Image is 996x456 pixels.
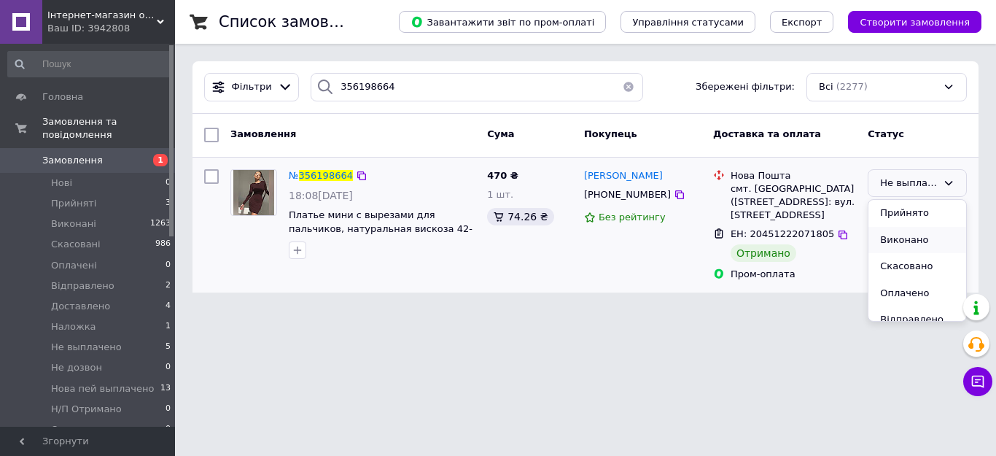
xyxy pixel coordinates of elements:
button: Очистить [614,73,643,101]
button: Чат з покупцем [963,367,992,396]
button: Створити замовлення [848,11,981,33]
span: 0 [166,361,171,374]
span: Cума [487,128,514,139]
span: Експорт [782,17,822,28]
span: Доставка та оплата [713,128,821,139]
span: Скасовані [51,238,101,251]
span: Наложка [51,320,96,333]
span: Статус [868,128,904,139]
span: 3 [166,197,171,210]
span: ЕН: 20451222071805 [731,228,834,239]
span: 356198664 [299,170,353,181]
a: [PERSON_NAME] [584,169,663,183]
a: Фото товару [230,169,277,216]
span: Отправил скриншот [51,423,152,436]
div: Отримано [731,244,796,262]
span: Виконані [51,217,96,231]
button: Управління статусами [620,11,755,33]
span: Покупець [584,128,637,139]
span: [PERSON_NAME] [584,170,663,181]
span: 18:08[DATE] [289,190,353,201]
span: 1 [153,154,168,166]
span: 0 [166,259,171,272]
span: 4 [166,300,171,313]
a: Створити замовлення [833,16,981,27]
span: Без рейтингу [599,212,666,223]
span: 1263 [150,217,171,231]
button: Експорт [770,11,834,33]
button: Завантажити звіт по пром-оплаті [399,11,606,33]
span: Нова пей выплачено [51,382,154,395]
div: Пром-оплата [731,268,856,281]
span: 0 [166,423,171,436]
span: Створити замовлення [860,17,970,28]
span: Замовлення та повідомлення [42,115,175,142]
span: Фільтри [232,80,272,94]
span: Доставлено [51,300,110,313]
li: Скасовано [868,253,966,280]
span: Інтернет-магазин одягу «Веспер» [47,9,157,22]
span: 0 [166,403,171,416]
span: Всі [819,80,833,94]
span: Головна [42,90,83,104]
span: 0 [166,177,171,190]
span: 986 [155,238,171,251]
span: 5 [166,341,171,354]
span: Оплачені [51,259,97,272]
li: Виконано [868,227,966,254]
li: Відправлено [868,306,966,333]
span: Управління статусами [632,17,744,28]
span: 470 ₴ [487,170,518,181]
img: Фото товару [233,170,275,215]
span: Не выплачено [51,341,122,354]
div: Не выплачено [880,176,937,191]
span: Н/П Отримано [51,403,122,416]
span: Замовлення [42,154,103,167]
span: Замовлення [230,128,296,139]
span: 1 [166,320,171,333]
div: Ваш ID: 3942808 [47,22,175,35]
a: №356198664 [289,170,353,181]
div: смт. [GEOGRAPHIC_DATA] ([STREET_ADDRESS]: вул. [STREET_ADDRESS] [731,182,856,223]
h1: Список замовлень [219,13,367,31]
div: 74.26 ₴ [487,208,553,225]
li: Прийнято [868,200,966,227]
li: Оплачено [868,280,966,307]
span: Відправлено [51,279,114,293]
span: Нові [51,177,72,190]
span: (2277) [836,81,868,92]
span: Збережені фільтри: [696,80,795,94]
span: 2 [166,279,171,293]
span: 1 шт. [487,189,513,200]
span: Не дозвон [51,361,102,374]
input: Пошук за номером замовлення, ПІБ покупця, номером телефону, Email, номером накладної [311,73,643,101]
input: Пошук [7,51,172,77]
span: 13 [160,382,171,395]
div: Нова Пошта [731,169,856,182]
span: № [289,170,299,181]
span: [PHONE_NUMBER] [584,189,671,200]
span: Завантажити звіт по пром-оплаті [411,15,594,28]
span: Прийняті [51,197,96,210]
a: Платье мини с вырезами для пальчиков, натуральная вискоза 42-46 (2) Sin824-1607 [289,209,472,247]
